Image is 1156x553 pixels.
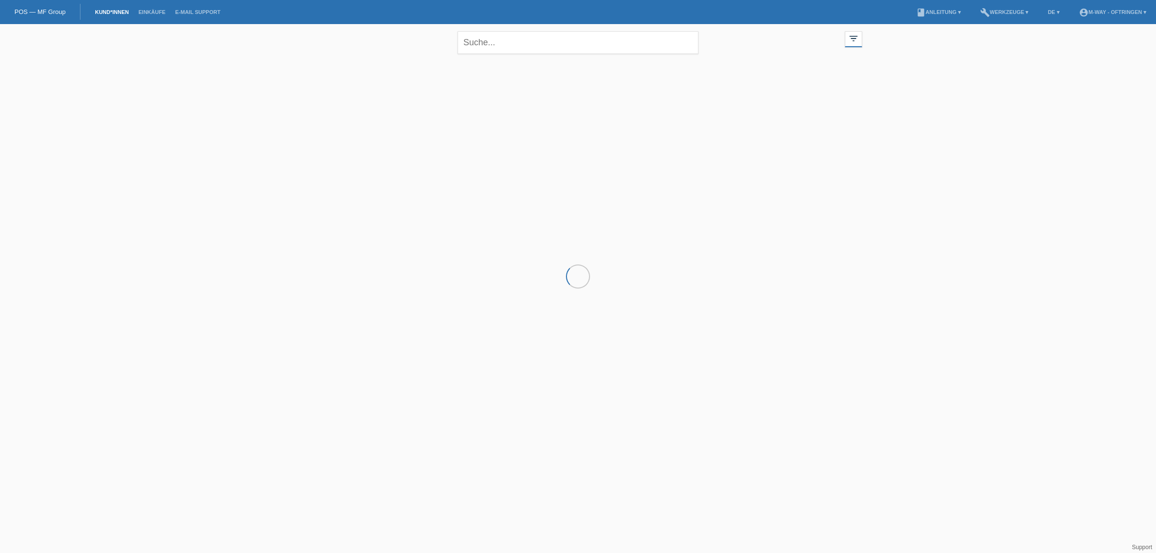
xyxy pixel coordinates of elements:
[1043,9,1064,15] a: DE ▾
[916,8,926,17] i: book
[980,8,990,17] i: build
[1132,544,1152,551] a: Support
[848,33,859,44] i: filter_list
[458,31,698,54] input: Suche...
[90,9,133,15] a: Kund*innen
[133,9,170,15] a: Einkäufe
[171,9,225,15] a: E-Mail Support
[14,8,66,15] a: POS — MF Group
[911,9,966,15] a: bookAnleitung ▾
[975,9,1034,15] a: buildWerkzeuge ▾
[1074,9,1151,15] a: account_circlem-way - Oftringen ▾
[1079,8,1089,17] i: account_circle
